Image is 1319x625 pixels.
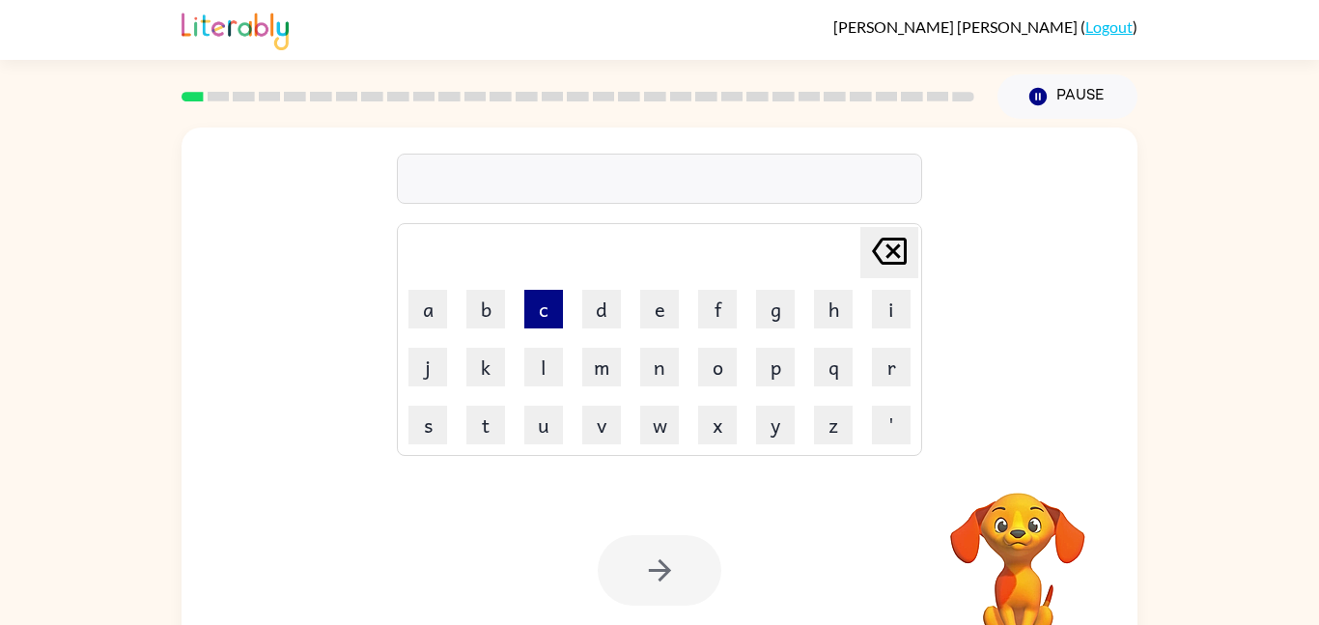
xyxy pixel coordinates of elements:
[997,74,1137,119] button: Pause
[698,290,737,328] button: f
[1085,17,1133,36] a: Logout
[872,406,911,444] button: '
[872,290,911,328] button: i
[640,406,679,444] button: w
[756,406,795,444] button: y
[466,348,505,386] button: k
[698,406,737,444] button: x
[524,348,563,386] button: l
[408,290,447,328] button: a
[872,348,911,386] button: r
[466,406,505,444] button: t
[182,8,289,50] img: Literably
[582,290,621,328] button: d
[524,406,563,444] button: u
[408,406,447,444] button: s
[408,348,447,386] button: j
[756,290,795,328] button: g
[582,348,621,386] button: m
[814,290,853,328] button: h
[466,290,505,328] button: b
[756,348,795,386] button: p
[814,348,853,386] button: q
[814,406,853,444] button: z
[833,17,1137,36] div: ( )
[698,348,737,386] button: o
[640,348,679,386] button: n
[582,406,621,444] button: v
[833,17,1080,36] span: [PERSON_NAME] [PERSON_NAME]
[524,290,563,328] button: c
[640,290,679,328] button: e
